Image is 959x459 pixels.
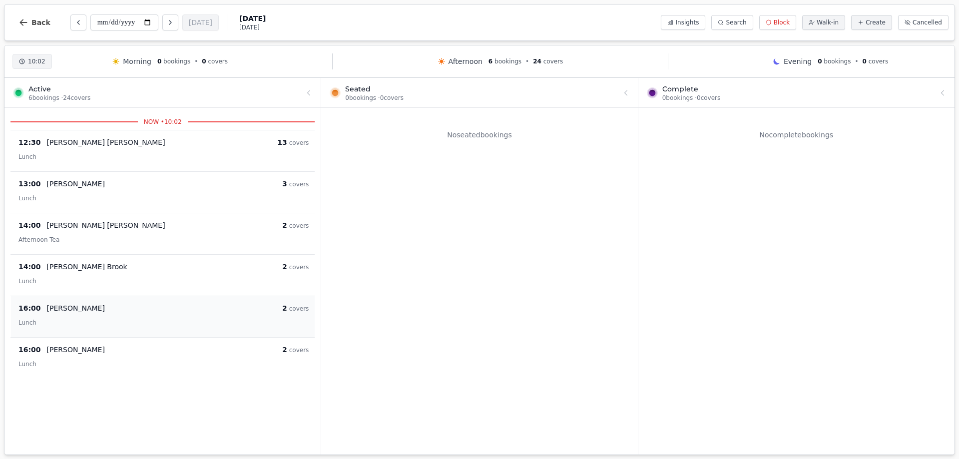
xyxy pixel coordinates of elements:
[18,303,41,313] span: 16:00
[10,10,58,34] button: Back
[289,347,309,354] span: covers
[239,23,266,31] span: [DATE]
[28,57,45,65] span: 10:02
[525,57,529,65] span: •
[855,57,858,65] span: •
[18,361,36,368] span: Lunch
[802,15,845,30] button: Walk-in
[913,18,942,26] span: Cancelled
[282,346,287,354] span: 2
[726,18,746,26] span: Search
[863,58,867,65] span: 0
[282,221,287,229] span: 2
[202,58,206,65] span: 0
[289,305,309,312] span: covers
[289,139,309,146] span: covers
[898,15,949,30] button: Cancelled
[47,303,105,313] p: [PERSON_NAME]
[282,304,287,312] span: 2
[18,220,41,230] span: 14:00
[18,179,41,189] span: 13:00
[817,18,839,26] span: Walk-in
[47,262,127,272] p: [PERSON_NAME] Brook
[163,58,190,65] span: bookings
[644,130,949,140] p: No complete bookings
[47,345,105,355] p: [PERSON_NAME]
[18,153,36,160] span: Lunch
[851,15,892,30] button: Create
[824,58,851,65] span: bookings
[661,15,705,30] button: Insights
[869,58,889,65] span: covers
[818,58,822,65] span: 0
[327,130,631,140] p: No seated bookings
[449,56,482,66] span: Afternoon
[47,179,105,189] p: [PERSON_NAME]
[18,137,41,147] span: 12:30
[866,18,886,26] span: Create
[711,15,753,30] button: Search
[759,15,796,30] button: Block
[194,57,198,65] span: •
[18,278,36,285] span: Lunch
[123,56,151,66] span: Morning
[239,13,266,23] span: [DATE]
[784,56,812,66] span: Evening
[138,264,144,270] svg: Customer message
[157,58,161,65] span: 0
[494,58,521,65] span: bookings
[289,181,309,188] span: covers
[774,18,790,26] span: Block
[488,58,492,65] span: 6
[277,138,287,146] span: 13
[208,58,228,65] span: covers
[675,18,699,26] span: Insights
[533,58,541,65] span: 24
[31,19,50,26] span: Back
[182,14,219,30] button: [DATE]
[18,345,41,355] span: 16:00
[282,180,287,188] span: 3
[289,264,309,271] span: covers
[18,262,41,272] span: 14:00
[18,236,59,243] span: Afternoon Tea
[543,58,563,65] span: covers
[18,319,36,326] span: Lunch
[289,222,309,229] span: covers
[70,14,86,30] button: Previous day
[282,263,287,271] span: 2
[138,118,188,126] span: NOW • 10:02
[18,195,36,202] span: Lunch
[47,137,165,147] p: [PERSON_NAME] [PERSON_NAME]
[162,14,178,30] button: Next day
[47,220,165,230] p: [PERSON_NAME] [PERSON_NAME]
